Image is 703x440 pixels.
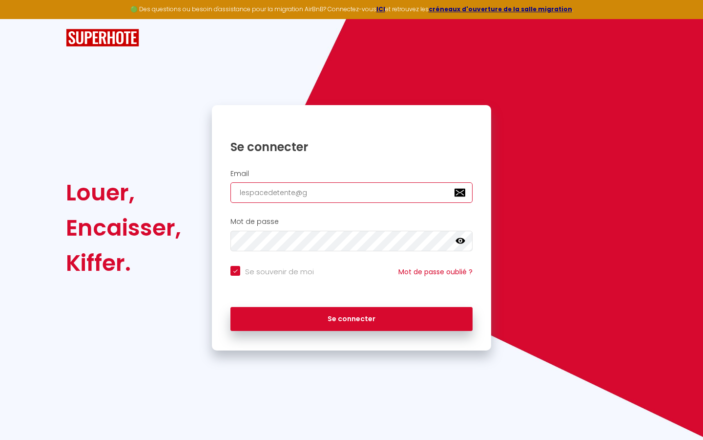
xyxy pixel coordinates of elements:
[429,5,572,13] a: créneaux d'ouverture de la salle migration
[230,139,473,154] h1: Se connecter
[230,170,473,178] h2: Email
[230,307,473,331] button: Se connecter
[376,5,385,13] a: ICI
[66,29,139,47] img: SuperHote logo
[66,245,181,281] div: Kiffer.
[230,218,473,226] h2: Mot de passe
[230,182,473,203] input: Ton Email
[66,175,181,210] div: Louer,
[66,210,181,245] div: Encaisser,
[398,267,473,277] a: Mot de passe oublié ?
[8,4,37,33] button: Ouvrir le widget de chat LiveChat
